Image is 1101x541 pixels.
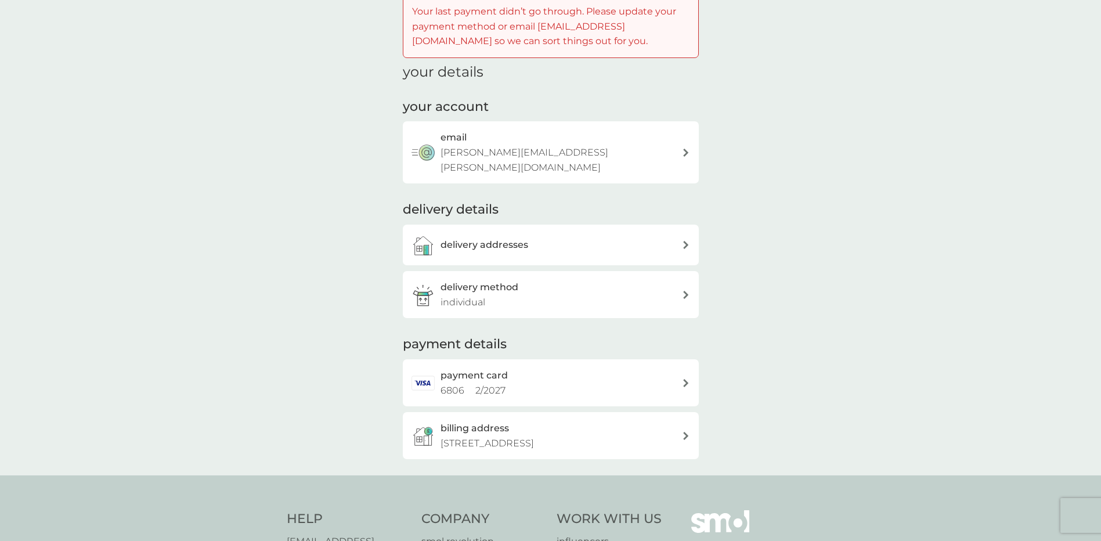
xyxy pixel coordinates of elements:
p: [STREET_ADDRESS] [441,436,534,451]
h2: payment details [403,336,507,354]
button: email[PERSON_NAME][EMAIL_ADDRESS][PERSON_NAME][DOMAIN_NAME] [403,121,699,183]
h3: delivery addresses [441,237,528,253]
h4: Help [287,510,410,528]
h4: Work With Us [557,510,662,528]
a: delivery addresses [403,225,699,265]
span: Your last payment didn’t go through. Please update your payment method or email [EMAIL_ADDRESS][D... [412,6,676,46]
h2: delivery details [403,201,499,219]
button: billing address[STREET_ADDRESS] [403,412,699,459]
h4: Company [421,510,545,528]
h3: billing address [441,421,509,436]
a: payment card6806 2/2027 [403,359,699,406]
span: 2 / 2027 [475,385,506,396]
p: individual [441,295,485,310]
a: delivery methodindividual [403,271,699,318]
h3: delivery method [441,280,518,295]
h1: your details [403,64,483,81]
h2: your account [403,98,489,116]
span: 6806 [441,385,464,396]
h2: payment card [441,368,508,383]
h3: email [441,130,467,145]
p: [PERSON_NAME][EMAIL_ADDRESS][PERSON_NAME][DOMAIN_NAME] [441,145,682,175]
